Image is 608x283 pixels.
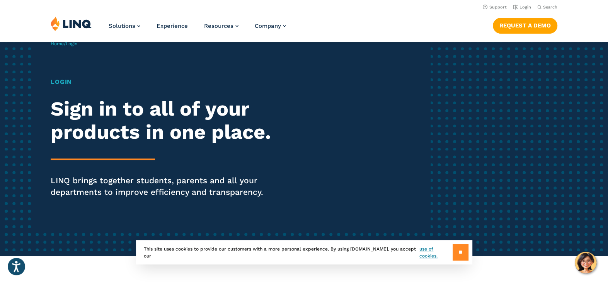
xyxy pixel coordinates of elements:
img: LINQ | K‑12 Software [51,16,92,31]
span: Resources [204,22,233,29]
a: Resources [204,22,238,29]
span: / [51,41,77,46]
a: Login [513,5,531,10]
a: use of cookies. [419,245,452,259]
h1: Login [51,77,285,87]
span: Search [543,5,557,10]
a: Company [255,22,286,29]
span: Company [255,22,281,29]
a: Support [483,5,507,10]
a: Request a Demo [493,18,557,33]
div: This site uses cookies to provide our customers with a more personal experience. By using [DOMAIN... [136,240,472,264]
nav: Button Navigation [493,16,557,33]
span: Login [66,41,77,46]
span: Solutions [109,22,135,29]
nav: Primary Navigation [109,16,286,42]
a: Solutions [109,22,140,29]
button: Open Search Bar [537,4,557,10]
p: LINQ brings together students, parents and all your departments to improve efficiency and transpa... [51,175,285,198]
h2: Sign in to all of your products in one place. [51,97,285,144]
button: Hello, have a question? Let’s chat. [575,252,596,273]
a: Home [51,41,64,46]
a: Experience [157,22,188,29]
